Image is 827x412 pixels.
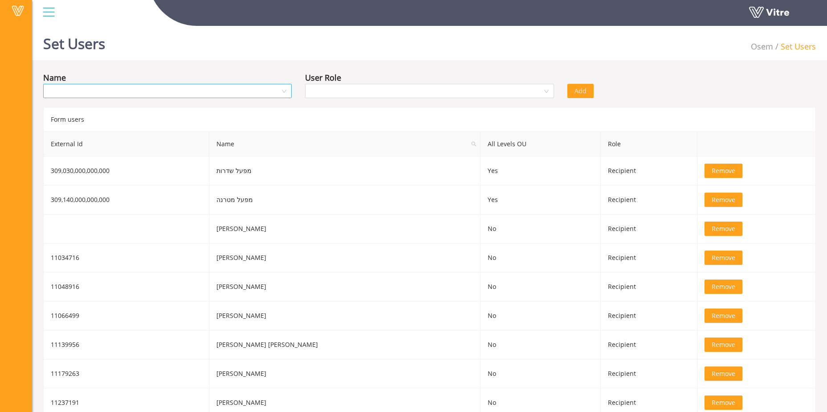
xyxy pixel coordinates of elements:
td: מפעל שדרות [209,157,481,185]
td: Yes [481,185,601,214]
td: No [481,330,601,359]
button: Remove [705,222,742,236]
button: Remove [705,396,742,410]
span: Recipient [608,253,636,262]
td: Yes [481,157,601,185]
span: Remove [712,195,735,205]
span: Remove [712,224,735,234]
span: 11237191 [51,398,79,407]
span: Remove [712,311,735,321]
span: Remove [712,369,735,379]
th: External Id [44,132,209,157]
td: [PERSON_NAME] [209,243,481,272]
span: Remove [712,340,735,350]
span: 11066499 [51,311,79,320]
th: All Levels OU [481,132,601,157]
span: 11034716 [51,253,79,262]
span: 11179263 [51,369,79,378]
td: No [481,359,601,388]
div: Name [43,71,66,84]
td: No [481,272,601,301]
button: Remove [705,251,742,265]
td: No [481,243,601,272]
div: User Role [305,71,341,84]
td: [PERSON_NAME] [209,214,481,243]
span: 309,030,000,000,000 [51,166,110,175]
span: Recipient [608,166,636,175]
button: Remove [705,280,742,294]
span: Recipient [608,369,636,378]
span: Recipient [608,224,636,233]
span: Recipient [608,282,636,291]
span: Remove [712,282,735,292]
span: Recipient [608,311,636,320]
span: search [471,141,477,147]
button: Remove [705,309,742,323]
span: Recipient [608,398,636,407]
button: Remove [705,338,742,352]
td: מפעל מטרנה [209,185,481,214]
span: Name [209,132,480,156]
li: Set Users [773,40,816,53]
button: Remove [705,164,742,178]
button: Add [567,84,594,98]
button: Remove [705,367,742,381]
td: [PERSON_NAME] [209,359,481,388]
td: [PERSON_NAME] [209,272,481,301]
span: 402 [751,41,773,52]
td: No [481,301,601,330]
span: search [468,132,480,156]
span: Remove [712,253,735,263]
span: Remove [712,398,735,408]
span: 309,140,000,000,000 [51,195,110,204]
span: Recipient [608,340,636,349]
th: Role [601,132,697,157]
span: 11139956 [51,340,79,349]
button: Remove [705,193,742,207]
td: No [481,214,601,243]
div: Form users [43,107,816,132]
td: [PERSON_NAME] [209,301,481,330]
span: Remove [712,166,735,176]
td: [PERSON_NAME] [PERSON_NAME] [209,330,481,359]
span: 11048916 [51,282,79,291]
span: Recipient [608,195,636,204]
h1: Set Users [43,22,105,60]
